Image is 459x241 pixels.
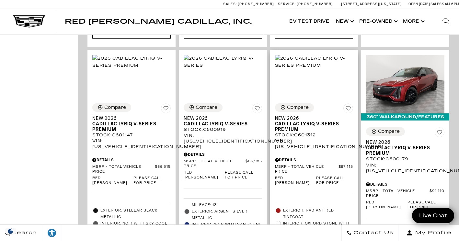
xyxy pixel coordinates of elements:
[416,212,450,219] span: Live Chat
[42,228,62,238] div: Explore your accessibility options
[366,156,444,162] div: Stock : C600179
[184,127,262,132] div: Stock : C600919
[223,2,276,6] a: Sales: [PHONE_NUMBER]
[366,200,407,210] span: Red [PERSON_NAME]
[196,105,217,110] div: Compare
[430,189,444,199] span: $91,110
[366,140,444,156] a: New 2026Cadillac LYRIQ V-Series Premium
[184,116,262,127] a: New 2026Cadillac LYRIQ V-Series
[408,2,430,6] span: Open [DATE]
[184,159,262,169] a: MSRP - Total Vehicle Price $86,985
[297,2,333,6] span: [PHONE_NUMBER]
[92,176,171,186] a: Red [PERSON_NAME] Please call for price
[366,162,444,174] div: VIN: [US_VEHICLE_IDENTIFICATION_NUMBER]
[275,132,353,138] div: Stock : C601312
[275,116,353,132] a: New 2026Cadillac LYRIQ V-Series Premium
[92,157,171,163] div: Pricing Details - New 2026 Cadillac LYRIQ V-Series Premium
[413,228,452,237] span: My Profile
[184,121,257,127] span: Cadillac LYRIQ V-Series
[275,121,349,132] span: Cadillac LYRIQ V-Series Premium
[161,103,171,116] button: Save Vehicle
[133,176,170,186] span: Please call for price
[184,170,225,180] span: Red [PERSON_NAME]
[252,103,262,116] button: Save Vehicle
[412,208,454,223] a: Live Chat
[3,228,18,235] img: Opt-Out Icon
[275,55,353,69] img: 2026 Cadillac LYRIQ V-Series Premium
[92,165,171,174] a: MSRP - Total Vehicle Price $86,515
[184,132,262,144] div: VIN: [US_VEHICLE_IDENTIFICATION_NUMBER]
[366,181,444,187] div: Pricing Details - New 2026 Cadillac LYRIQ V-Series Premium
[276,2,335,6] a: Service: [PHONE_NUMBER]
[92,116,171,132] a: New 2026Cadillac LYRIQ V-Series Premium
[275,157,353,163] div: Pricing Details - New 2026 Cadillac LYRIQ V-Series Premium
[184,202,262,208] li: Mileage: 13
[366,55,444,113] img: 2026 Cadillac LYRIQ V-Series Premium
[275,103,314,112] button: Compare Vehicle
[275,165,353,174] a: MSRP - Total Vehicle Price $87,115
[10,228,37,237] span: Search
[399,225,459,241] button: Open user profile menu
[184,159,246,169] span: MSRP - Total Vehicle Price
[341,225,399,241] a: Contact Us
[92,132,171,138] div: Stock : C601147
[246,159,262,169] span: $86,985
[316,176,353,186] span: Please call for price
[65,17,252,25] span: Red [PERSON_NAME] Cadillac, Inc.
[275,116,349,121] span: New 2026
[92,103,131,112] button: Compare Vehicle
[155,165,171,174] span: $86,515
[184,152,262,157] div: Pricing Details - New 2026 Cadillac LYRIQ V-Series
[104,105,126,110] div: Compare
[366,189,430,199] span: MSRP - Total Vehicle Price
[92,55,171,69] img: 2026 Cadillac LYRIQ V-Series Premium
[275,176,316,186] span: Red [PERSON_NAME]
[341,2,402,6] a: [STREET_ADDRESS][US_STATE]
[3,228,18,235] section: Click to Open Cookie Consent Modal
[225,170,262,180] span: Please call for price
[333,8,356,34] a: New
[223,2,237,6] span: Sales:
[275,165,339,174] span: MSRP - Total Vehicle Price
[92,165,155,174] span: MSRP - Total Vehicle Price
[378,129,400,134] div: Compare
[92,121,166,132] span: Cadillac LYRIQ V-Series Premium
[366,145,440,156] span: Cadillac LYRIQ V-Series Premium
[442,2,459,6] span: 9 AM-6 PM
[366,140,440,145] span: New 2026
[92,176,133,186] span: Red [PERSON_NAME]
[435,127,444,140] button: Save Vehicle
[42,225,62,241] a: Explore your accessibility options
[278,2,296,6] span: Service:
[238,2,274,6] span: [PHONE_NUMBER]
[184,170,262,180] a: Red [PERSON_NAME] Please call for price
[92,138,171,150] div: VIN: [US_VEHICLE_IDENTIFICATION_NUMBER]
[184,103,223,112] button: Compare Vehicle
[287,105,309,110] div: Compare
[366,200,444,210] a: Red [PERSON_NAME] Please call for price
[283,207,353,220] span: Exterior: Radiant Red Tintcoat
[92,116,166,121] span: New 2026
[356,8,400,34] a: Pre-Owned
[192,208,262,221] span: Exterior: Argent Silver Metallic
[275,176,353,186] a: Red [PERSON_NAME] Please call for price
[366,189,444,199] a: MSRP - Total Vehicle Price $91,110
[407,200,444,210] span: Please call for price
[100,207,171,220] span: Exterior: Stellar Black Metallic
[275,138,353,150] div: VIN: [US_VEHICLE_IDENTIFICATION_NUMBER]
[430,2,442,6] span: Sales:
[400,8,427,34] button: More
[433,8,459,34] div: Search
[65,18,252,25] a: Red [PERSON_NAME] Cadillac, Inc.
[184,55,262,69] img: 2026 Cadillac LYRIQ V-Series
[13,15,45,28] img: Cadillac Dark Logo with Cadillac White Text
[343,103,353,116] button: Save Vehicle
[361,113,449,120] div: 360° WalkAround/Features
[352,228,394,237] span: Contact Us
[339,165,353,174] span: $87,115
[286,8,333,34] a: EV Test Drive
[184,116,257,121] span: New 2026
[366,127,405,136] button: Compare Vehicle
